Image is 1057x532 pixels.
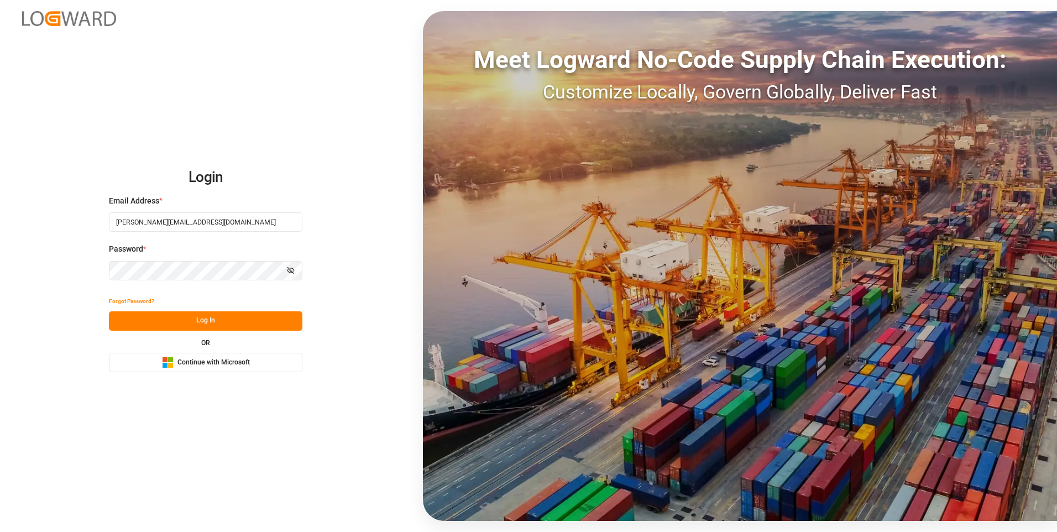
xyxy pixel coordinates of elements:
[109,195,159,207] span: Email Address
[177,358,250,368] span: Continue with Microsoft
[109,160,302,195] h2: Login
[109,212,302,232] input: Enter your email
[109,353,302,372] button: Continue with Microsoft
[109,292,154,311] button: Forgot Password?
[109,311,302,331] button: Log In
[201,340,210,346] small: OR
[109,243,143,255] span: Password
[22,11,116,26] img: Logward_new_orange.png
[423,41,1057,78] div: Meet Logward No-Code Supply Chain Execution:
[423,78,1057,106] div: Customize Locally, Govern Globally, Deliver Fast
